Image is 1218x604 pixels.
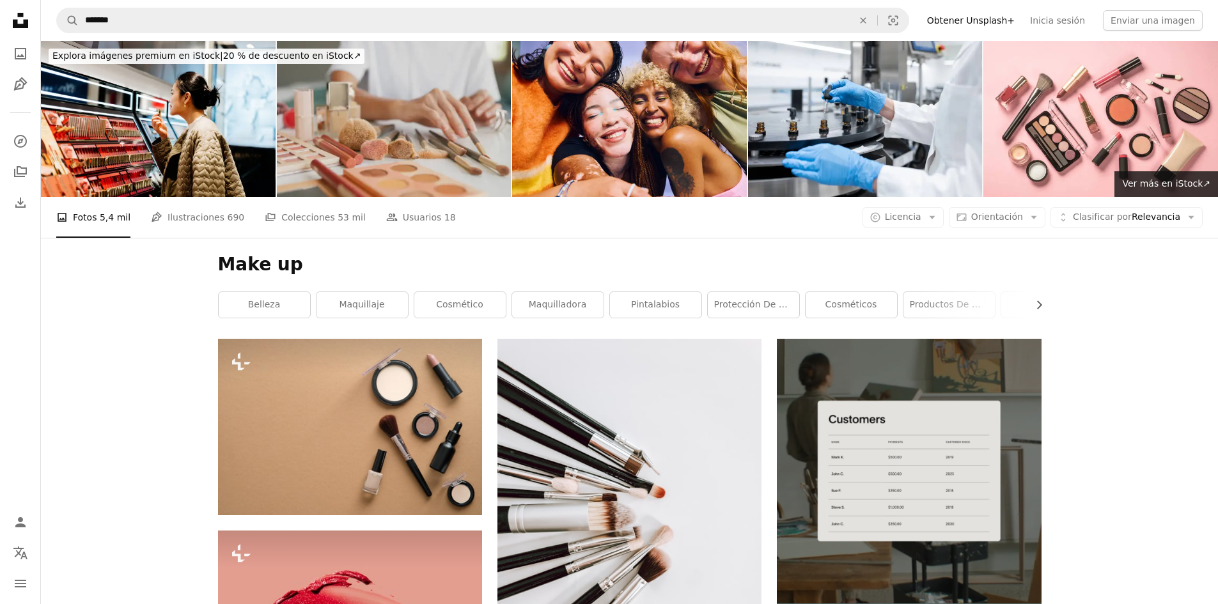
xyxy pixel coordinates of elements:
[151,197,244,238] a: Ilustraciones 690
[386,197,456,238] a: Usuarios 18
[8,159,33,185] a: Colecciones
[949,207,1045,228] button: Orientación
[218,421,482,433] a: Maquillaje cosmético profesional sobre fondo marrón. Plano, vista superior, cenital.
[8,41,33,66] a: Fotos
[8,571,33,596] button: Menú
[1050,207,1203,228] button: Clasificar porRelevancia
[8,72,33,97] a: Ilustraciones
[338,210,366,224] span: 53 mil
[777,339,1041,603] img: file-1747939376688-baf9a4a454ffimage
[1103,10,1203,31] button: Enviar una imagen
[983,41,1218,197] img: Inventar productos en la vista superior de fondo rosa.
[512,292,604,318] a: maquilladora
[748,41,983,197] img: Pharmaceutical workers on the production line for filling and packing bottles.
[316,292,408,318] a: maquillaje
[863,207,944,228] button: Licencia
[885,212,921,222] span: Licencia
[1122,178,1210,189] span: Ver más en iStock ↗
[219,292,310,318] a: belleza
[806,292,897,318] a: cosméticos
[265,197,366,238] a: Colecciones 53 mil
[849,8,877,33] button: Borrar
[57,8,79,33] button: Buscar en Unsplash
[971,212,1023,222] span: Orientación
[497,509,761,521] a: Juego de brochas de maquillaje negras y marrones
[610,292,701,318] a: pintalabios
[52,50,223,61] span: Explora imágenes premium en iStock |
[878,8,909,33] button: Búsqueda visual
[277,41,511,197] img: Cosmético de primer plano, paleta de sombras de ojos, lápiz labial, base, joven chica de belleza ...
[227,210,244,224] span: 690
[1001,292,1093,318] a: Moda
[8,128,33,154] a: Explorar
[56,8,909,33] form: Encuentra imágenes en todo el sitio
[1027,292,1042,318] button: desplazar lista a la derecha
[218,253,1042,276] h1: Make up
[1022,10,1093,31] a: Inicia sesión
[414,292,506,318] a: cosmético
[8,509,33,535] a: Iniciar sesión / Registrarse
[8,190,33,215] a: Historial de descargas
[1114,171,1218,197] a: Ver más en iStock↗
[919,10,1022,31] a: Obtener Unsplash+
[218,339,482,515] img: Maquillaje cosmético profesional sobre fondo marrón. Plano, vista superior, cenital.
[41,41,276,197] img: Mujeres asiáticas hermosas probándose lápices labiales mientras compran productos de maquillaje e...
[512,41,747,197] img: Cuatro mujeres diversas de la Generación Z abrazadas y sonriendo con los ojos cerrados. Concepto ...
[41,41,372,72] a: Explora imágenes premium en iStock|20 % de descuento en iStock↗
[444,210,456,224] span: 18
[1073,211,1180,224] span: Relevancia
[1073,212,1132,222] span: Clasificar por
[903,292,995,318] a: productos de maquillaje
[8,540,33,566] button: Idioma
[708,292,799,318] a: protección de la piel
[52,50,361,61] span: 20 % de descuento en iStock ↗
